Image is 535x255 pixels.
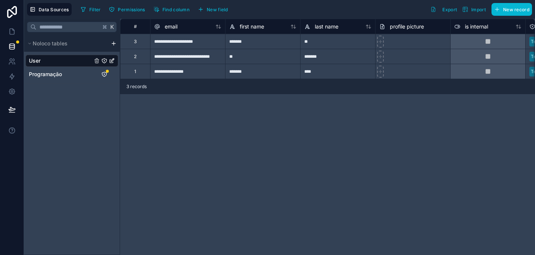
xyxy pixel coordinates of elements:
[134,69,136,75] div: 1
[106,4,147,15] button: Permissions
[106,4,150,15] a: Permissions
[460,3,488,16] button: Import
[78,4,104,15] button: Filter
[465,23,488,30] span: is internal
[151,4,192,15] button: Find column
[39,7,69,12] span: Data Sources
[491,3,532,16] button: New record
[162,7,189,12] span: Find column
[315,23,338,30] span: last name
[240,23,264,30] span: first name
[488,3,532,16] a: New record
[195,4,231,15] button: New field
[27,3,72,16] button: Data Sources
[503,7,529,12] span: New record
[207,7,228,12] span: New field
[110,24,115,30] span: K
[134,54,137,60] div: 2
[165,23,177,30] span: email
[134,39,137,45] div: 3
[89,7,101,12] span: Filter
[126,84,147,90] span: 3 records
[126,24,144,29] div: #
[428,3,460,16] button: Export
[442,7,457,12] span: Export
[118,7,145,12] span: Permissions
[390,23,424,30] span: profile picture
[471,7,486,12] span: Import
